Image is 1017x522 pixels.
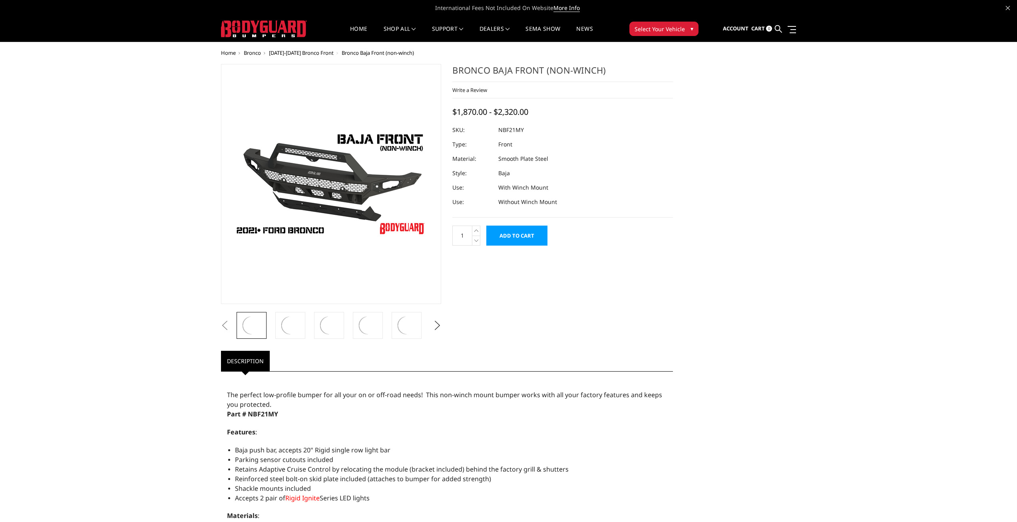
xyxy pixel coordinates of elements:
[227,511,258,520] strong: Materials
[486,226,547,246] input: Add to Cart
[480,26,510,42] a: Dealers
[576,26,593,42] a: News
[452,106,528,117] span: $1,870.00 - $2,320.00
[219,320,231,332] button: Previous
[452,86,487,94] a: Write a Review
[452,123,492,137] dt: SKU:
[258,511,259,520] span: :
[227,428,257,436] span: :
[498,195,557,209] dd: Without Winch Mount
[452,166,492,180] dt: Style:
[227,428,255,436] strong: Features
[235,474,491,483] span: Reinforced steel bolt-on skid plate included (attaches to bumper for added strength)
[452,152,492,166] dt: Material:
[235,455,333,464] span: Parking sensor cutouts included
[221,20,307,37] img: BODYGUARD BUMPERS
[498,180,548,195] dd: With Winch Mount
[279,314,301,336] img: Bronco Baja Front (non-winch)
[357,314,379,336] img: Bronco Baja Front (non-winch)
[452,180,492,195] dt: Use:
[431,320,443,332] button: Next
[498,137,512,152] dd: Front
[452,137,492,152] dt: Type:
[342,49,414,56] span: Bronco Baja Front (non-winch)
[227,410,278,418] strong: Part # NBF21MY
[432,26,464,42] a: Support
[221,49,236,56] a: Home
[498,123,524,137] dd: NBF21MY
[221,351,270,371] a: Description
[241,314,263,336] img: Bronco Baja Front (non-winch)
[498,166,510,180] dd: Baja
[751,18,772,40] a: Cart 0
[384,26,416,42] a: shop all
[235,484,311,493] span: Shackle mounts included
[525,26,560,42] a: SEMA Show
[751,25,765,32] span: Cart
[350,26,367,42] a: Home
[723,18,748,40] a: Account
[235,446,390,454] span: Baja push bar, accepts 20" Rigid single row light bar
[227,390,662,409] span: The perfect low-profile bumper for all your on or off-road needs! This non-winch mount bumper wor...
[498,152,548,166] dd: Smooth Plate Steel
[235,465,569,474] span: Retains Adaptive Cruise Control by relocating the module (bracket included) behind the factory gr...
[635,25,685,33] span: Select Your Vehicle
[231,128,431,240] img: Bronco Baja Front (non-winch)
[553,4,580,12] a: More Info
[452,64,673,82] h1: Bronco Baja Front (non-winch)
[723,25,748,32] span: Account
[629,22,699,36] button: Select Your Vehicle
[269,49,334,56] a: [DATE]-[DATE] Bronco Front
[235,494,370,502] span: Accepts 2 pair of Series LED lights
[221,64,442,304] a: Bronco Baja Front (non-winch)
[766,26,772,32] span: 0
[396,314,418,336] img: Bronco Baja Front (non-winch)
[452,195,492,209] dt: Use:
[318,314,340,336] img: Bronco Baja Front (non-winch)
[691,24,693,33] span: ▾
[244,49,261,56] a: Bronco
[285,494,320,502] a: Rigid Ignite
